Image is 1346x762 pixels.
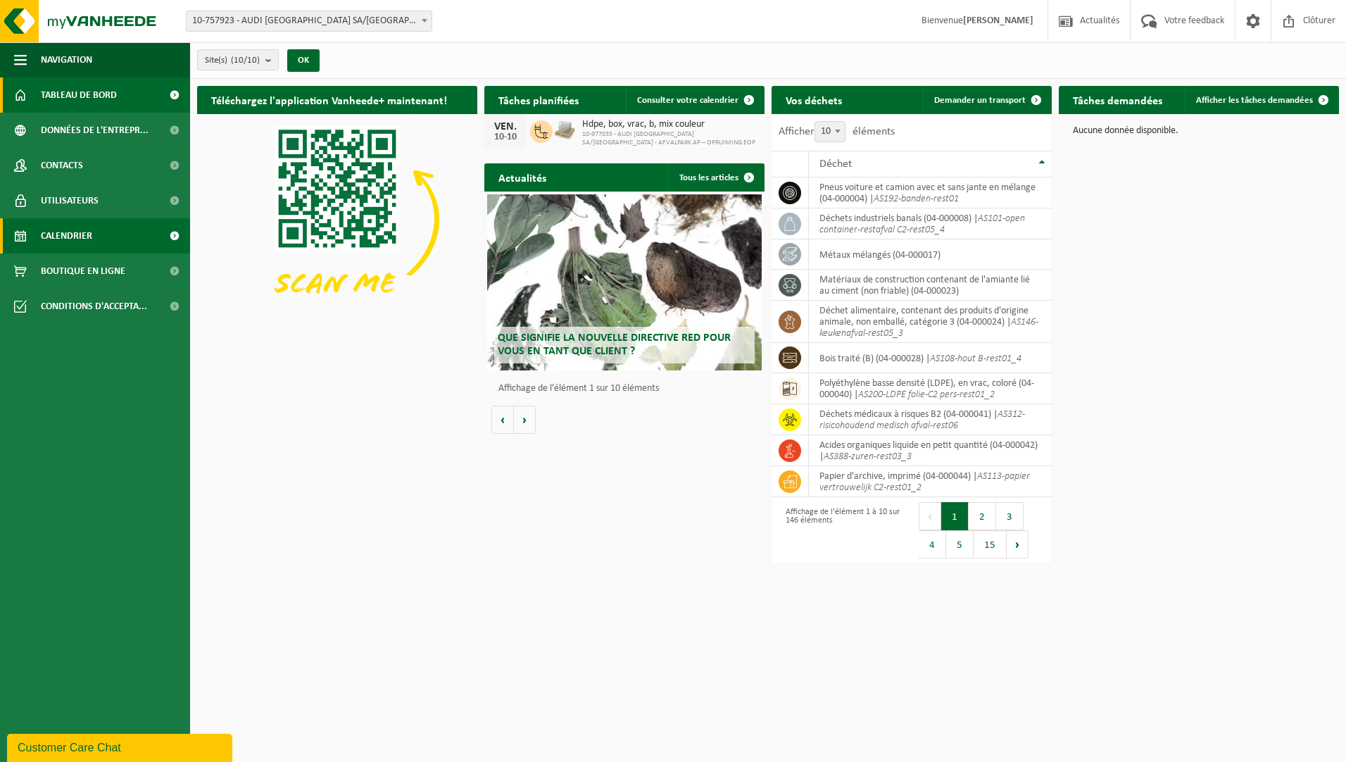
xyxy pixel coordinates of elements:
td: déchet alimentaire, contenant des produits d'origine animale, non emballé, catégorie 3 (04-000024) | [809,301,1052,343]
span: Navigation [41,42,92,77]
i: AS108-hout B-rest01_4 [930,354,1021,364]
td: papier d'archive, imprimé (04-000044) | [809,466,1052,497]
span: Déchet [819,158,852,170]
p: Aucune donnée disponible. [1073,126,1325,136]
td: bois traité (B) (04-000028) | [809,343,1052,373]
button: Vorige [491,406,514,434]
span: 10-757923 - AUDI BRUSSELS SA/NV - VORST [186,11,432,32]
button: 15 [974,530,1007,558]
div: Affichage de l'élément 1 à 10 sur 146 éléments [779,501,905,560]
span: Afficher les tâches demandées [1196,96,1313,105]
span: Demander un transport [934,96,1026,105]
td: déchets médicaux à risques B2 (04-000041) | [809,404,1052,435]
i: AS113-papier vertrouwelijk C2-rest01_2 [819,471,1030,493]
h2: Tâches demandées [1059,86,1176,113]
span: Calendrier [41,218,92,254]
h2: Vos déchets [772,86,856,113]
span: Tableau de bord [41,77,117,113]
img: Download de VHEPlus App [197,114,477,325]
a: Demander un transport [923,86,1050,114]
span: Boutique en ligne [41,254,125,289]
span: 10 [814,121,845,142]
span: Que signifie la nouvelle directive RED pour vous en tant que client ? [498,332,731,357]
i: AS146-keukenafval-rest05_3 [819,317,1038,339]
span: Utilisateurs [41,183,99,218]
button: 2 [969,502,996,530]
td: polyéthylène basse densité (LDPE), en vrac, coloré (04-000040) | [809,373,1052,404]
button: Next [1007,530,1029,558]
td: matériaux de construction contenant de l'amiante lié au ciment (non friable) (04-000023) [809,270,1052,301]
i: AS192-banden-rest01 [874,194,959,204]
td: pneus voiture et camion avec et sans jante en mélange (04-000004) | [809,177,1052,208]
a: Consulter votre calendrier [626,86,763,114]
i: AS200-LDPE folie-C2 pers-rest01_2 [858,389,995,400]
h2: Actualités [484,163,560,191]
iframe: chat widget [7,731,235,762]
i: AS312-risicohoudend medisch afval-rest06 [819,409,1025,431]
button: Previous [919,502,941,530]
button: 4 [919,530,946,558]
img: LP-PA-00000-WDN-11 [553,118,577,142]
i: AS388-zuren-rest03_3 [824,451,912,462]
button: 1 [941,502,969,530]
span: 10 [815,122,845,142]
label: Afficher éléments [779,126,895,137]
a: Tous les articles [668,163,763,192]
h2: Tâches planifiées [484,86,593,113]
a: Que signifie la nouvelle directive RED pour vous en tant que client ? [487,194,762,370]
td: acides organiques liquide en petit quantité (04-000042) | [809,435,1052,466]
button: OK [287,49,320,72]
a: Afficher les tâches demandées [1185,86,1338,114]
div: 10-10 [491,132,520,142]
span: 10-977035 - AUDI [GEOGRAPHIC_DATA] SA/[GEOGRAPHIC_DATA] - AFVALPARK AP – OPRUIMING EOP [582,130,757,147]
span: Hdpe, box, vrac, b, mix couleur [582,119,757,130]
td: métaux mélangés (04-000017) [809,239,1052,270]
span: Site(s) [205,50,260,71]
button: 5 [946,530,974,558]
button: Site(s)(10/10) [197,49,279,70]
span: Conditions d'accepta... [41,289,147,324]
td: déchets industriels banals (04-000008) | [809,208,1052,239]
button: Volgende [514,406,536,434]
span: Consulter votre calendrier [637,96,738,105]
span: Contacts [41,148,83,183]
strong: [PERSON_NAME] [963,15,1033,26]
h2: Téléchargez l'application Vanheede+ maintenant! [197,86,461,113]
count: (10/10) [231,56,260,65]
i: AS101-open container-restafval C2-rest05_4 [819,213,1025,235]
span: 10-757923 - AUDI BRUSSELS SA/NV - VORST [187,11,432,31]
span: Données de l'entrepr... [41,113,149,148]
button: 3 [996,502,1024,530]
div: VEN. [491,121,520,132]
p: Affichage de l'élément 1 sur 10 éléments [498,384,757,394]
